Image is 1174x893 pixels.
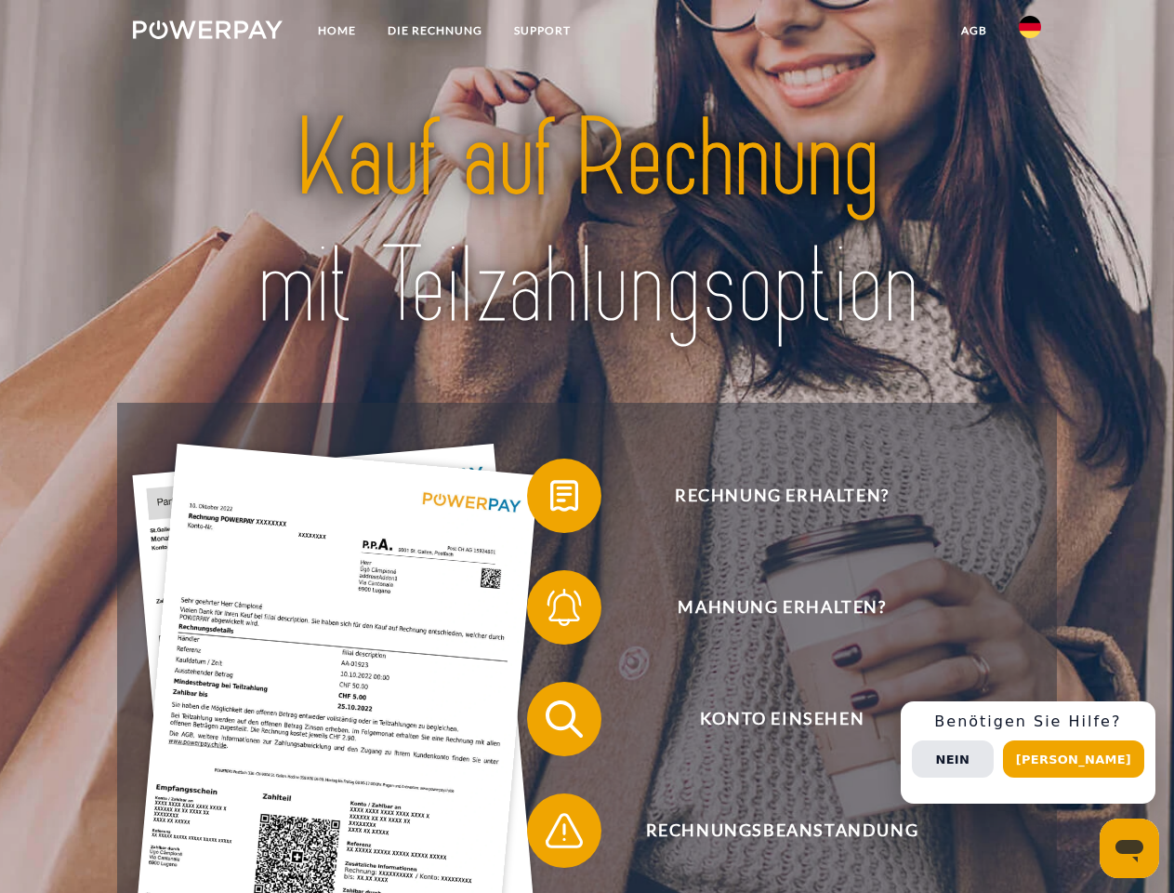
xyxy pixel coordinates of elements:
img: qb_warning.svg [541,807,587,854]
button: Rechnungsbeanstandung [527,793,1010,868]
button: [PERSON_NAME] [1003,740,1144,778]
img: qb_search.svg [541,696,587,742]
button: Rechnung erhalten? [527,459,1010,533]
span: Mahnung erhalten? [554,570,1009,645]
div: Schnellhilfe [901,701,1155,804]
button: Nein [912,740,994,778]
span: Konto einsehen [554,682,1009,756]
img: qb_bill.svg [541,473,587,519]
a: SUPPORT [498,14,587,47]
button: Mahnung erhalten? [527,570,1010,645]
a: Home [302,14,372,47]
iframe: Schaltfläche zum Öffnen des Messaging-Fensters [1100,819,1159,878]
img: de [1019,16,1041,38]
img: qb_bell.svg [541,584,587,631]
span: Rechnungsbeanstandung [554,793,1009,868]
a: agb [945,14,1003,47]
img: logo-powerpay-white.svg [133,20,283,39]
span: Rechnung erhalten? [554,459,1009,533]
a: DIE RECHNUNG [372,14,498,47]
h3: Benötigen Sie Hilfe? [912,713,1144,731]
button: Konto einsehen [527,682,1010,756]
img: title-powerpay_de.svg [178,89,996,356]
